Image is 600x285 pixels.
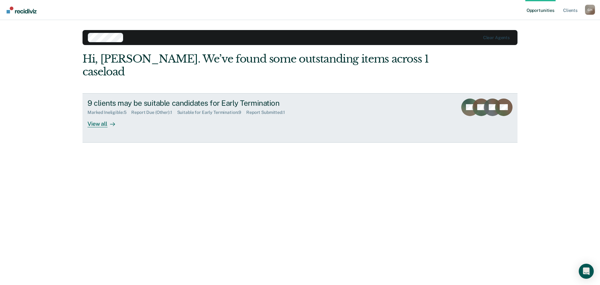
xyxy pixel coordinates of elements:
a: 9 clients may be suitable candidates for Early TerminationMarked Ineligible:5Report Due (Other):1... [82,93,517,143]
div: Report Submitted : 1 [246,110,290,115]
div: Open Intercom Messenger [579,264,594,279]
div: Suitable for Early Termination : 9 [177,110,247,115]
div: Hi, [PERSON_NAME]. We’ve found some outstanding items across 1 caseload [82,53,431,78]
div: G H [585,5,595,15]
div: View all [87,115,122,127]
div: Clear agents [483,35,510,40]
div: Marked Ineligible : 5 [87,110,131,115]
div: Report Due (Other) : 1 [131,110,177,115]
div: 9 clients may be suitable candidates for Early Termination [87,99,307,108]
img: Recidiviz [7,7,37,13]
button: Profile dropdown button [585,5,595,15]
